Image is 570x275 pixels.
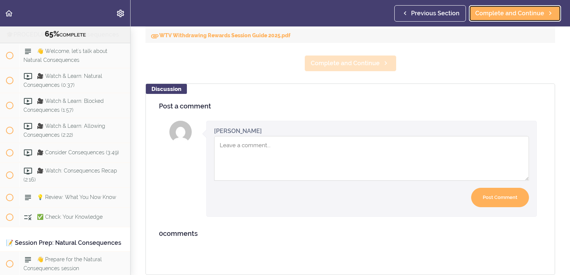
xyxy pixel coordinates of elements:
[37,194,116,200] span: 💡 Review: What You Now Know
[24,98,104,113] span: 🎥 Watch & Learn: Blocked Consequences (1:57)
[45,29,59,38] span: 65%
[159,230,542,237] h4: comments
[311,59,380,68] span: Complete and Continue
[24,168,117,182] span: 🎥 Watch: Consequences Recap (2:16)
[37,214,103,220] span: ✅ Check: Your Knowledge
[9,29,121,39] div: COMPLETE
[471,188,529,208] input: Post Comment
[4,9,13,18] svg: Back to course curriculum
[475,9,544,18] span: Complete and Continue
[469,5,561,22] a: Complete and Continue
[304,55,397,72] a: Complete and Continue
[411,9,460,18] span: Previous Section
[214,136,529,181] textarea: Comment box
[37,149,119,155] span: 🎥 Consider Consequences (3:49)
[24,123,105,137] span: 🎥 Watch & Learn: Allowing Consequences (2:22)
[146,84,187,94] div: Discussion
[116,9,125,18] svg: Settings Menu
[150,32,159,41] svg: Download
[150,32,291,38] a: DownloadWTV Withdrawing Rewards Session Guide 2025.pdf
[159,230,163,237] span: 0
[24,73,102,88] span: 🎥 Watch & Learn: Natural Consequences (0:37)
[394,5,466,22] a: Previous Section
[159,102,542,110] h4: Post a comment
[169,121,192,143] img: Samantha Bradley
[24,256,102,271] span: 👋 Prepare for the Natural Consequences session
[214,127,262,135] div: [PERSON_NAME]
[24,48,107,63] span: 👋 Welcome, let's talk about Natural Consequences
